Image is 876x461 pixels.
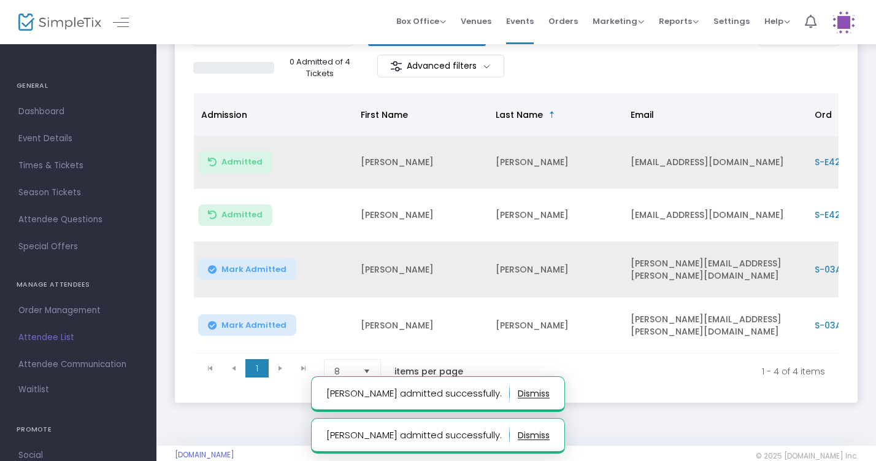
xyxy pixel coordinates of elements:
td: [PERSON_NAME] [353,189,488,242]
td: [PERSON_NAME] [353,136,488,189]
button: Mark Admitted [198,258,296,280]
span: S-E42F69F3-0 [815,156,876,168]
button: dismiss [518,384,550,403]
span: Settings [713,6,750,37]
span: Admitted [221,157,263,167]
span: Order ID [815,109,852,121]
kendo-pager-info: 1 - 4 of 4 items [489,359,825,384]
span: First Name [361,109,408,121]
h4: PROMOTE [17,417,140,442]
a: [DOMAIN_NAME] [175,450,234,460]
m-button: Advanced filters [377,55,504,77]
span: Season Tickets [18,185,138,201]
span: Admission [201,109,247,121]
span: Help [764,15,790,27]
span: Email [631,109,654,121]
button: Mark Admitted [198,314,296,336]
td: [PERSON_NAME] [488,242,623,298]
span: Attendee Questions [18,212,138,228]
span: Dashboard [18,104,138,120]
span: Waitlist [18,384,49,396]
h4: MANAGE ATTENDEES [17,273,140,297]
button: Admitted [198,152,272,173]
td: [PERSON_NAME][EMAIL_ADDRESS][PERSON_NAME][DOMAIN_NAME] [623,298,807,354]
span: Reports [659,15,699,27]
span: Mark Admitted [221,265,286,274]
td: [PERSON_NAME] [353,242,488,298]
span: Orders [548,6,578,37]
span: Special Offers [18,239,138,255]
span: Events [506,6,534,37]
span: Page 1 [245,359,269,378]
button: Select [358,360,375,383]
span: Event Details [18,131,138,147]
button: Admitted [198,204,272,226]
span: Last Name [496,109,543,121]
p: [PERSON_NAME] admitted successfully. [326,425,510,445]
div: Data table [194,93,839,354]
span: Times & Tickets [18,158,138,174]
span: Mark Admitted [221,320,286,330]
p: [PERSON_NAME] admitted successfully. [326,384,510,403]
button: dismiss [518,425,550,445]
span: 8 [334,365,353,378]
span: Venues [461,6,491,37]
span: Box Office [396,15,446,27]
td: [PERSON_NAME] [488,189,623,242]
h4: GENERAL [17,74,140,98]
img: filter [390,60,402,72]
td: [EMAIL_ADDRESS][DOMAIN_NAME] [623,136,807,189]
span: Attendee List [18,330,138,346]
td: [EMAIL_ADDRESS][DOMAIN_NAME] [623,189,807,242]
td: [PERSON_NAME] [488,298,623,354]
span: Marketing [593,15,644,27]
p: 0 Admitted of 4 Tickets [279,56,361,80]
span: S-E42F69F3-0 [815,209,876,221]
span: Admitted [221,210,263,220]
label: items per page [394,365,463,378]
span: Attendee Communication [18,357,138,373]
span: © 2025 [DOMAIN_NAME] Inc. [756,451,858,461]
span: Order Management [18,303,138,319]
td: [PERSON_NAME] [488,136,623,189]
td: [PERSON_NAME] [353,298,488,354]
span: Sortable [547,110,557,120]
td: [PERSON_NAME][EMAIL_ADDRESS][PERSON_NAME][DOMAIN_NAME] [623,242,807,298]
